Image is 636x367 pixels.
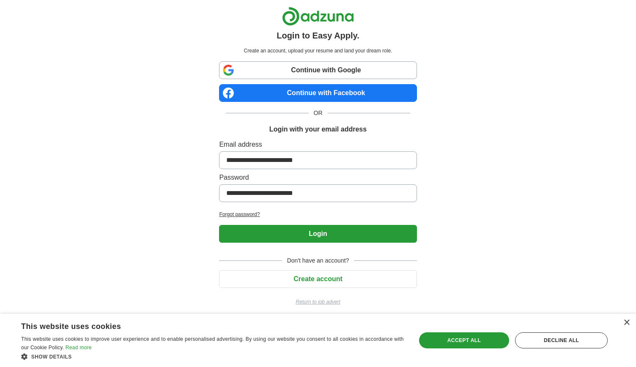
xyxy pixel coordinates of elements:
[21,336,404,351] span: This website uses cookies to improve user experience and to enable personalised advertising. By u...
[419,332,509,348] div: Accept all
[219,225,417,243] button: Login
[219,211,417,218] a: Forgot password?
[219,298,417,306] a: Return to job advert
[219,61,417,79] a: Continue with Google
[282,7,354,26] img: Adzuna logo
[219,84,417,102] a: Continue with Facebook
[219,173,417,183] label: Password
[66,345,92,351] a: Read more, opens a new window
[623,320,630,326] div: Close
[309,109,328,118] span: OR
[219,270,417,288] button: Create account
[269,124,367,134] h1: Login with your email address
[277,29,359,42] h1: Login to Easy Apply.
[21,352,404,361] div: Show details
[515,332,608,348] div: Decline all
[219,140,417,150] label: Email address
[31,354,72,360] span: Show details
[219,275,417,282] a: Create account
[282,256,354,265] span: Don't have an account?
[21,319,383,331] div: This website uses cookies
[221,47,415,55] p: Create an account, upload your resume and land your dream role.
